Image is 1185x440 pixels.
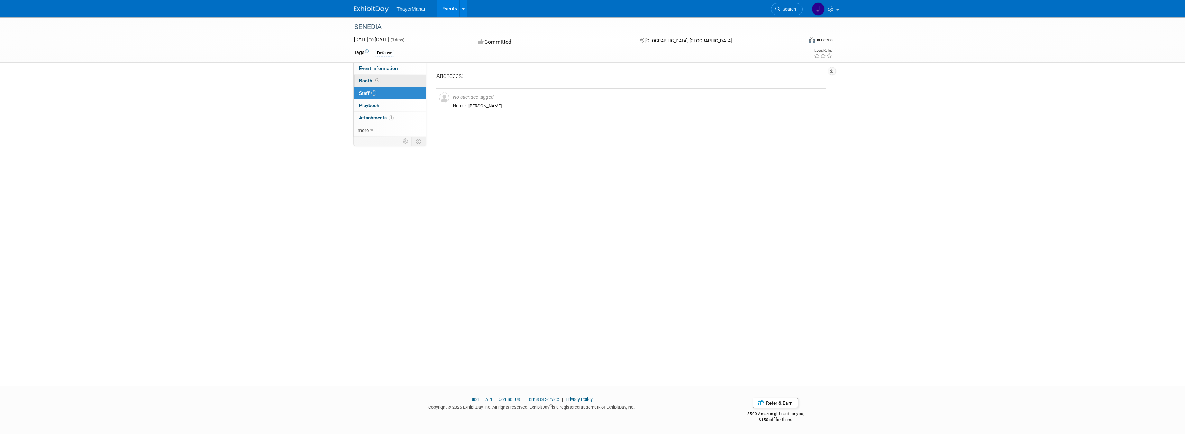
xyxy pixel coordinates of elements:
img: Format-Inperson.png [809,37,815,43]
td: Tags [354,49,369,57]
div: Defense [375,50,394,57]
a: Privacy Policy [566,397,593,402]
img: Unassigned-User-Icon.png [439,92,449,103]
span: more [358,127,369,133]
a: more [354,124,426,136]
div: Committed [476,36,629,48]
span: Event Information [359,65,398,71]
div: SENEDIA [352,21,792,33]
a: Search [771,3,803,15]
div: [PERSON_NAME] [468,103,823,109]
span: ThayerMahan [397,6,427,12]
a: Terms of Service [527,397,559,402]
span: (3 days) [390,38,404,42]
img: jasper campbell [812,2,825,16]
span: Playbook [359,102,379,108]
span: to [368,37,375,42]
span: | [560,397,565,402]
a: Refer & Earn [753,398,798,408]
div: $150 off for them. [720,417,831,423]
a: API [485,397,492,402]
a: Booth [354,75,426,87]
div: Event Format [762,36,833,46]
div: Notes: [453,103,466,109]
span: | [493,397,498,402]
div: $500 Amazon gift card for you, [720,406,831,422]
sup: ® [549,404,552,408]
div: No attendee tagged [453,94,823,100]
span: Attachments [359,115,394,120]
div: Event Rating [814,49,832,52]
span: 1 [389,115,394,120]
a: Contact Us [499,397,520,402]
a: Event Information [354,62,426,74]
div: In-Person [817,37,833,43]
span: | [521,397,526,402]
span: [DATE] [DATE] [354,37,389,42]
td: Personalize Event Tab Strip [400,137,412,146]
img: ExhibitDay [354,6,389,13]
div: Attendees: [436,72,826,81]
span: Staff [359,90,376,96]
span: Search [780,7,796,12]
span: 1 [371,90,376,96]
span: [GEOGRAPHIC_DATA], [GEOGRAPHIC_DATA] [645,38,732,43]
span: Booth not reserved yet [374,78,381,83]
div: Copyright © 2025 ExhibitDay, Inc. All rights reserved. ExhibitDay is a registered trademark of Ex... [354,403,710,411]
span: Booth [359,78,381,83]
a: Staff1 [354,87,426,99]
span: | [480,397,484,402]
td: Toggle Event Tabs [411,137,426,146]
a: Blog [470,397,479,402]
a: Playbook [354,99,426,111]
a: Attachments1 [354,112,426,124]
